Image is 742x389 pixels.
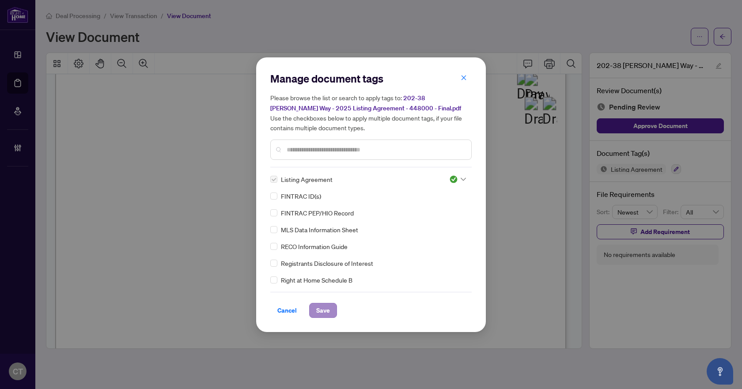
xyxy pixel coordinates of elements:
[281,225,358,234] span: MLS Data Information Sheet
[281,208,354,218] span: FINTRAC PEP/HIO Record
[270,93,472,132] h5: Please browse the list or search to apply tags to: Use the checkboxes below to apply multiple doc...
[281,275,352,285] span: Right at Home Schedule B
[281,191,321,201] span: FINTRAC ID(s)
[449,175,466,184] span: Approved
[461,75,467,81] span: close
[270,94,461,112] span: 202-38 [PERSON_NAME] Way - 2025 Listing Agreement - 448000 - Final.pdf
[449,175,458,184] img: status
[309,303,337,318] button: Save
[707,358,733,385] button: Open asap
[277,303,297,317] span: Cancel
[281,174,333,184] span: Listing Agreement
[281,242,348,251] span: RECO Information Guide
[281,258,373,268] span: Registrants Disclosure of Interest
[270,72,472,86] h2: Manage document tags
[316,303,330,317] span: Save
[270,303,304,318] button: Cancel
